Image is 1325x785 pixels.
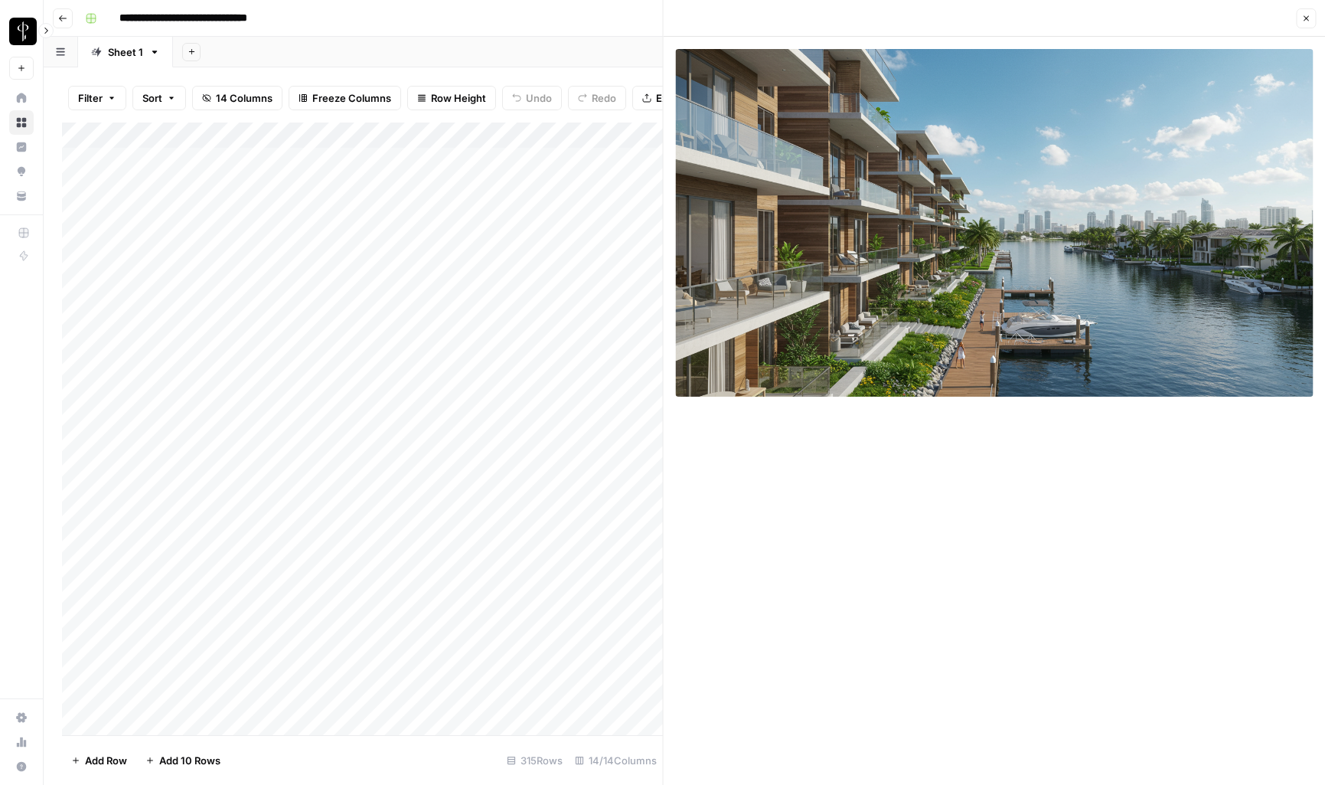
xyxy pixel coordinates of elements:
button: Export CSV [632,86,720,110]
span: Add 10 Rows [159,753,220,768]
a: Settings [9,705,34,730]
button: Filter [68,86,126,110]
button: Add Row [62,748,136,773]
div: 14/14 Columns [569,748,663,773]
button: Sort [132,86,186,110]
span: Redo [592,90,616,106]
span: Add Row [85,753,127,768]
img: LP Production Workloads Logo [9,18,37,45]
a: Insights [9,135,34,159]
button: Undo [502,86,562,110]
span: Sort [142,90,162,106]
a: Opportunities [9,159,34,184]
button: Help + Support [9,754,34,779]
span: Filter [78,90,103,106]
button: Workspace: LP Production Workloads [9,12,34,51]
a: Home [9,86,34,110]
span: Undo [526,90,552,106]
span: Freeze Columns [312,90,391,106]
button: 14 Columns [192,86,282,110]
button: Freeze Columns [289,86,401,110]
span: Row Height [431,90,486,106]
a: Your Data [9,184,34,208]
button: Add 10 Rows [136,748,230,773]
a: Usage [9,730,34,754]
img: Row/Cell [676,49,1314,397]
button: Row Height [407,86,496,110]
div: Sheet 1 [108,44,143,60]
span: 14 Columns [216,90,273,106]
a: Browse [9,110,34,135]
a: Sheet 1 [78,37,173,67]
button: Redo [568,86,626,110]
div: 315 Rows [501,748,569,773]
